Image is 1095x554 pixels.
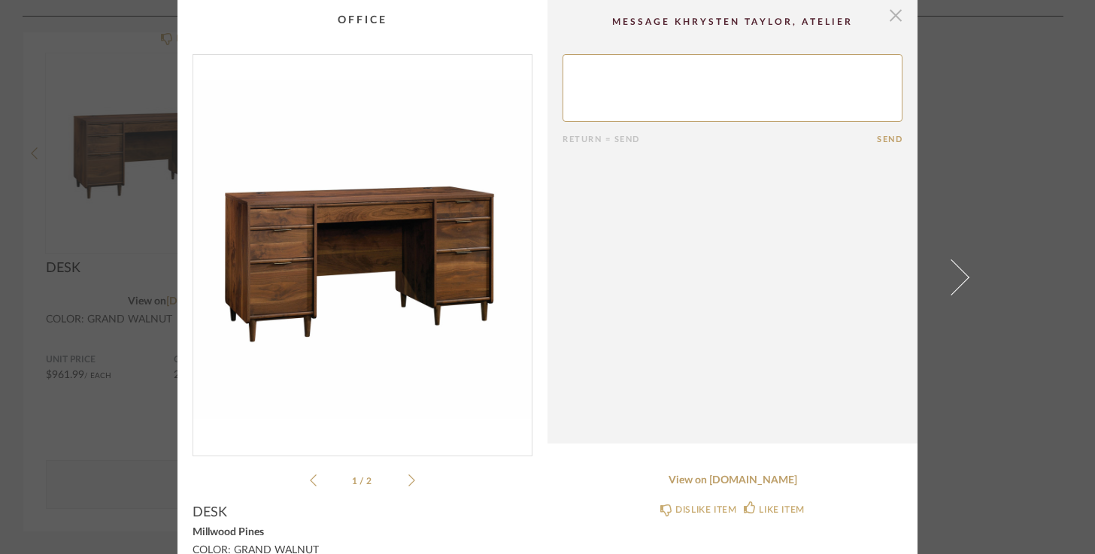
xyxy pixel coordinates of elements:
[193,504,227,521] span: DESK
[193,55,532,444] img: 6231a2ac-7026-4503-aef9-92ca3f382a51_1000x1000.jpg
[366,477,374,486] span: 2
[193,55,532,444] div: 0
[193,527,532,539] div: Millwood Pines
[675,502,736,517] div: DISLIKE ITEM
[877,135,902,144] button: Send
[563,474,902,487] a: View on [DOMAIN_NAME]
[759,502,804,517] div: LIKE ITEM
[352,477,359,486] span: 1
[359,477,366,486] span: /
[563,135,877,144] div: Return = Send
